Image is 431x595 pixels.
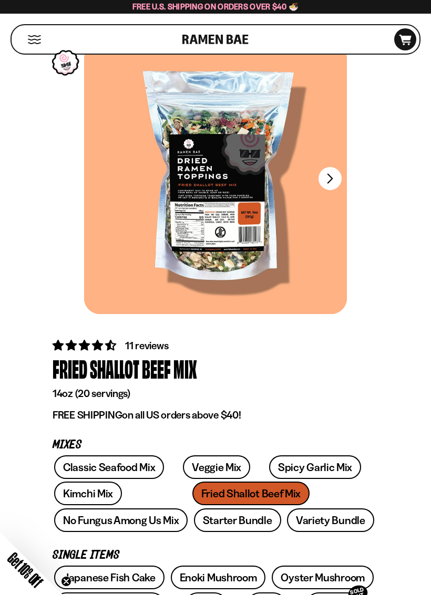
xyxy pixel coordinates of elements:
[53,339,118,352] span: 4.64 stars
[90,353,139,384] div: Shallot
[132,2,299,12] span: Free U.S. Shipping on Orders over $40 🍜
[287,508,374,532] a: Variety Bundle
[54,508,188,532] a: No Fungus Among Us Mix
[61,576,71,587] button: Close teaser
[319,167,342,190] button: Next
[53,440,378,450] p: Mixes
[54,455,164,479] a: Classic Seafood Mix
[27,35,42,44] button: Mobile Menu Trigger
[53,550,378,560] p: Single Items
[53,387,378,400] p: 14oz (20 servings)
[194,508,281,532] a: Starter Bundle
[54,566,165,589] a: Japanese Fish Cake
[171,566,266,589] a: Enoki Mushroom
[53,353,87,384] div: Fried
[269,455,361,479] a: Spicy Garlic Mix
[54,482,122,505] a: Kimchi Mix
[183,455,250,479] a: Veggie Mix
[272,566,374,589] a: Oyster Mushroom
[173,353,197,384] div: Mix
[5,549,46,590] span: Get 10% Off
[142,353,171,384] div: Beef
[53,409,378,422] p: on all US orders above $40!
[53,409,122,421] strong: FREE SHIPPING
[125,339,168,352] span: 11 reviews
